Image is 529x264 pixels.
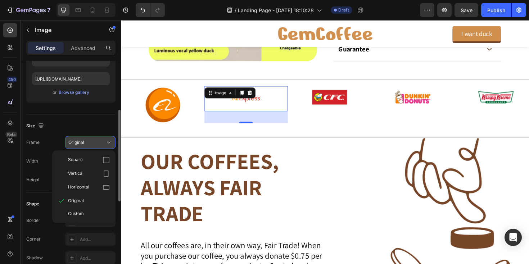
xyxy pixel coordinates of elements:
[289,70,329,93] img: gempages_581651773324788468-ed8273f4-5f2f-4f61-b731-48a305f3e7bb.png
[58,89,90,96] button: Browse gallery
[455,3,478,17] button: Save
[235,6,236,14] span: /
[26,255,43,261] div: Shadow
[53,88,57,97] span: or
[238,6,314,14] span: Landing Page - [DATE] 18:10:28
[68,184,89,191] span: Horizontal
[59,89,89,96] div: Browse gallery
[121,20,529,264] iframe: Design area
[377,70,417,93] img: gempages_581651773324788468-9cc76f21-854d-449e-a004-686cb24e7de9.png
[136,3,165,17] div: Undo/Redo
[230,26,262,35] p: Guarantee
[112,70,152,96] img: gempages_581651773324788468-cfc62fcb-6ca7-4b62-a705-5d1e19e1a20a.png
[26,201,39,207] div: Shape
[68,156,83,164] span: Square
[68,139,84,146] span: Original
[68,197,84,204] span: Original
[200,70,240,93] img: gempages_581651773324788468-87484d70-1352-42fe-a05f-5a2bc2c44430.png
[71,44,95,52] p: Advanced
[36,44,56,52] p: Settings
[97,74,113,80] div: Image
[505,229,522,246] div: Open Intercom Messenger
[68,170,83,177] span: Vertical
[26,236,41,242] div: Corner
[3,3,54,17] button: 7
[229,25,263,36] div: Rich Text Editor. Editing area: main
[487,6,505,14] div: Publish
[338,7,349,13] span: Draft
[47,6,50,14] p: 7
[35,26,96,34] p: Image
[481,3,511,17] button: Publish
[26,217,40,224] div: Border
[5,132,17,137] div: Beta
[80,236,114,243] div: Add...
[32,72,110,85] input: https://example.com/image.jpg
[7,77,17,82] div: 450
[461,7,473,13] span: Save
[65,136,116,149] button: Original
[26,158,38,164] label: Width
[68,210,84,217] span: Custom
[80,255,114,261] div: Add...
[20,135,219,219] h2: OUR COFFEES, ALWAYS FAIR TRADE
[26,121,45,131] div: Size
[24,70,64,110] img: gempages_581651773324788468-83f29673-f526-4fa2-9ada-113a1d7d5980.png
[26,177,40,183] label: Height
[26,139,40,146] label: Frame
